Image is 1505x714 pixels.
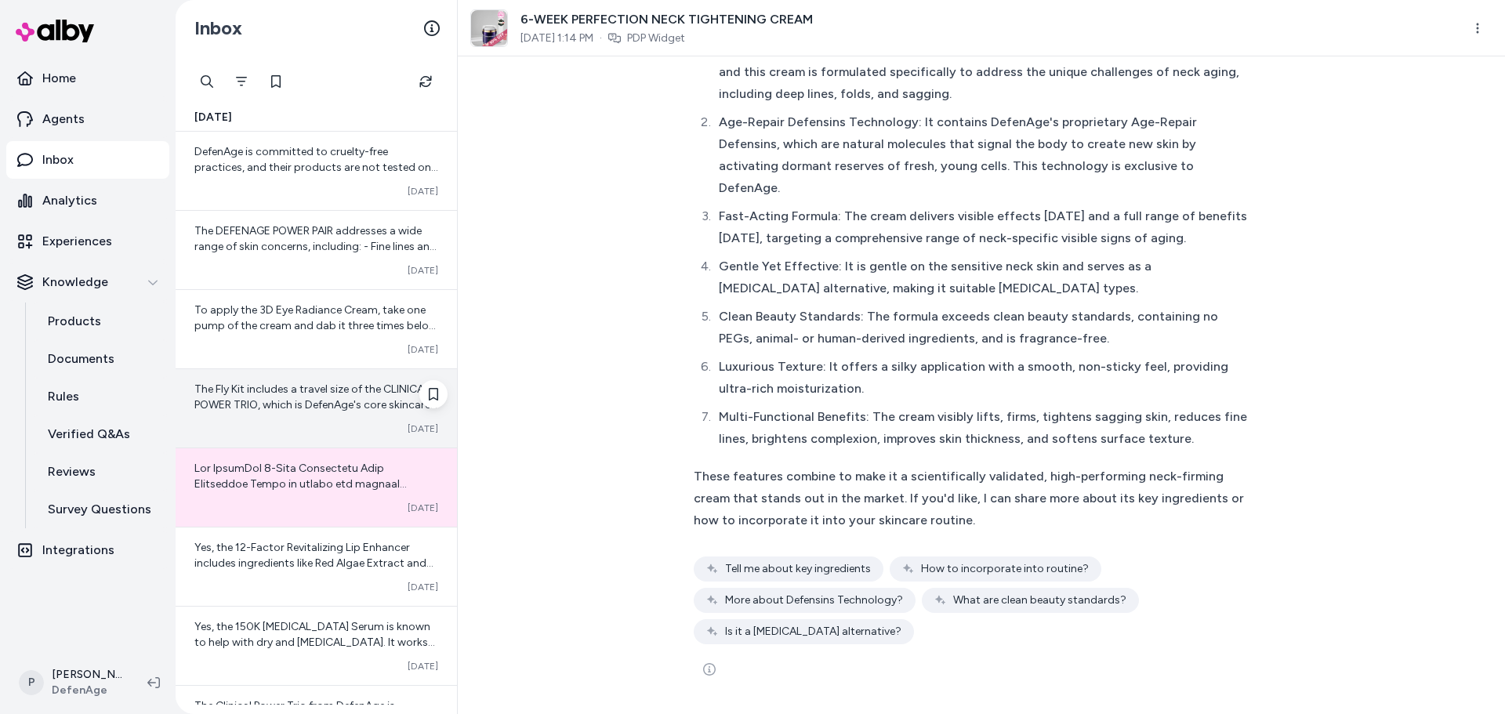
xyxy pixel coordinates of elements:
[719,306,1254,350] div: Clean Beauty Standards: The formula exceeds clean beauty standards, containing no PEGs, animal- o...
[725,593,903,608] span: More about Defensins Technology?
[194,303,437,473] span: To apply the 3D Eye Radiance Cream, take one pump of the cream and dab it three times below and t...
[694,466,1254,531] div: These features combine to make it a scientifically validated, high-performing neck-firming cream ...
[176,210,457,289] a: The DEFENAGE POWER PAIR addresses a wide range of skin concerns, including: - Fine lines and wrin...
[408,185,438,198] span: [DATE]
[48,387,79,406] p: Rules
[42,150,74,169] p: Inbox
[719,111,1254,199] div: Age-Repair Defensins Technology: It contains DefenAge's proprietary Age-Repair Defensins, which a...
[6,223,169,260] a: Experiences
[176,289,457,368] a: To apply the 3D Eye Radiance Cream, take one pump of the cream and dab it three times below and t...
[410,66,441,97] button: Refresh
[176,606,457,685] a: Yes, the 150K [MEDICAL_DATA] Serum is known to help with dry and [MEDICAL_DATA]. It works to revi...
[6,263,169,301] button: Knowledge
[48,350,114,368] p: Documents
[42,110,85,129] p: Agents
[52,683,122,698] span: DefenAge
[725,561,871,577] span: Tell me about key ingredients
[32,453,169,491] a: Reviews
[16,20,94,42] img: alby Logo
[194,16,242,40] h2: Inbox
[176,368,457,448] a: The Fly Kit includes a travel size of the CLINICAL POWER TRIO, which is DefenAge's core skincare ...
[42,541,114,560] p: Integrations
[176,448,457,527] a: Lor IpsumDol 8-Sita Consectetu Adip Elitseddoe Tempo in utlabo etd magnaal enimadm: 5. Veniamqu N...
[52,667,122,683] p: [PERSON_NAME]
[719,205,1254,249] div: Fast-Acting Formula: The cream delivers visible effects [DATE] and a full range of benefits [DATE...
[32,303,169,340] a: Products
[32,491,169,528] a: Survey Questions
[194,382,437,568] span: The Fly Kit includes a travel size of the CLINICAL POWER TRIO, which is DefenAge's core skincare ...
[408,502,438,514] span: [DATE]
[32,415,169,453] a: Verified Q&As
[194,224,437,441] span: The DEFENAGE POWER PAIR addresses a wide range of skin concerns, including: - Fine lines and wrin...
[408,422,438,435] span: [DATE]
[408,264,438,277] span: [DATE]
[6,531,169,569] a: Integrations
[725,624,901,640] span: Is it a [MEDICAL_DATA] alternative?
[6,141,169,179] a: Inbox
[408,660,438,672] span: [DATE]
[471,10,507,46] img: neck_tightening_cream.png
[719,39,1254,105] div: Designed Specifically for Neck Skin: The skin on the neck ages differently than other areas, and ...
[42,273,108,292] p: Knowledge
[48,425,130,444] p: Verified Q&As
[194,541,438,664] span: Yes, the 12-Factor Revitalizing Lip Enhancer includes ingredients like Red Algae Extract and [PER...
[408,581,438,593] span: [DATE]
[194,145,438,252] span: DefenAge is committed to cruelty-free practices, and their products are not tested on animals. If...
[9,658,135,708] button: P[PERSON_NAME]DefenAge
[520,31,593,46] span: [DATE] 1:14 PM
[953,593,1126,608] span: What are clean beauty standards?
[408,343,438,356] span: [DATE]
[176,527,457,606] a: Yes, the 12-Factor Revitalizing Lip Enhancer includes ingredients like Red Algae Extract and [PER...
[226,66,257,97] button: Filter
[176,132,457,210] a: DefenAge is committed to cruelty-free practices, and their products are not tested on animals. If...
[600,31,602,46] span: ·
[719,406,1254,450] div: Multi-Functional Benefits: The cream visibly lifts, firms, tightens sagging skin, reduces fine li...
[48,312,101,331] p: Products
[42,191,97,210] p: Analytics
[719,356,1254,400] div: Luxurious Texture: It offers a silky application with a smooth, non-sticky feel, providing ultra-...
[42,69,76,88] p: Home
[19,670,44,695] span: P
[6,60,169,97] a: Home
[719,256,1254,299] div: Gentle Yet Effective: It is gentle on the sensitive neck skin and serves as a [MEDICAL_DATA] alte...
[32,340,169,378] a: Documents
[6,182,169,219] a: Analytics
[48,500,151,519] p: Survey Questions
[194,110,232,125] span: [DATE]
[42,232,112,251] p: Experiences
[48,462,96,481] p: Reviews
[921,561,1089,577] span: How to incorporate into routine?
[520,10,813,29] span: 6-WEEK PERFECTION NECK TIGHTENING CREAM
[627,31,685,46] a: PDP Widget
[6,100,169,138] a: Agents
[694,654,725,685] button: See more
[32,378,169,415] a: Rules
